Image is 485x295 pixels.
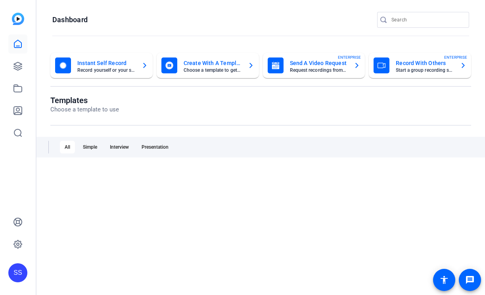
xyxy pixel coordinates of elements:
[50,96,119,105] h1: Templates
[439,275,449,285] mat-icon: accessibility
[290,58,348,68] mat-card-title: Send A Video Request
[263,53,365,78] button: Send A Video RequestRequest recordings from anyone, anywhereENTERPRISE
[184,58,242,68] mat-card-title: Create With A Template
[184,68,242,73] mat-card-subtitle: Choose a template to get started
[369,53,471,78] button: Record With OthersStart a group recording sessionENTERPRISE
[396,58,454,68] mat-card-title: Record With Others
[8,263,27,282] div: SS
[50,105,119,114] p: Choose a template to use
[105,141,134,153] div: Interview
[137,141,173,153] div: Presentation
[338,54,361,60] span: ENTERPRISE
[78,141,102,153] div: Simple
[12,13,24,25] img: blue-gradient.svg
[157,53,259,78] button: Create With A TemplateChoose a template to get started
[60,141,75,153] div: All
[77,58,135,68] mat-card-title: Instant Self Record
[444,54,467,60] span: ENTERPRISE
[396,68,454,73] mat-card-subtitle: Start a group recording session
[77,68,135,73] mat-card-subtitle: Record yourself or your screen
[52,15,88,25] h1: Dashboard
[391,15,463,25] input: Search
[290,68,348,73] mat-card-subtitle: Request recordings from anyone, anywhere
[50,53,153,78] button: Instant Self RecordRecord yourself or your screen
[465,275,475,285] mat-icon: message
